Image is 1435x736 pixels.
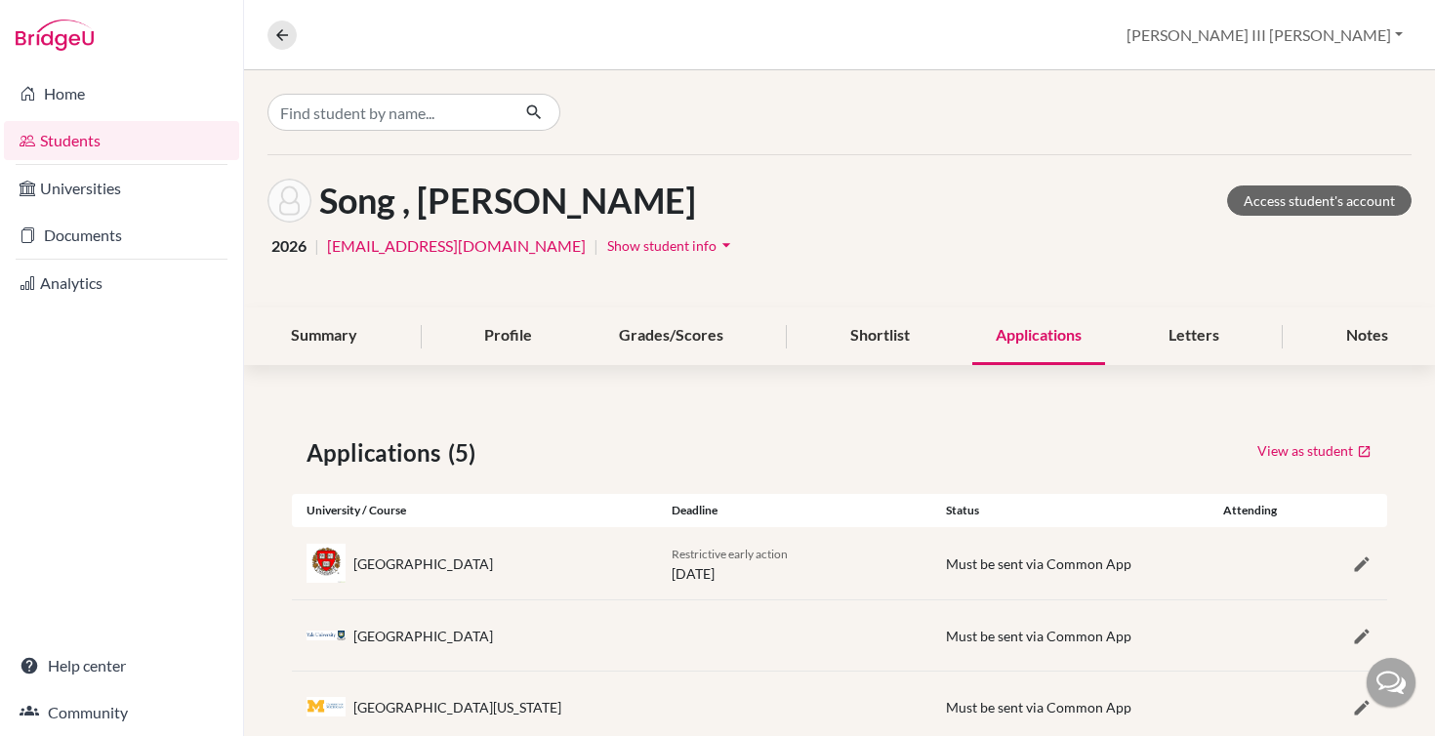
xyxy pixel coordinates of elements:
[267,94,510,131] input: Find student by name...
[353,697,561,717] div: [GEOGRAPHIC_DATA][US_STATE]
[4,121,239,160] a: Students
[4,693,239,732] a: Community
[946,699,1131,716] span: Must be sent via Common App
[307,697,346,717] img: us_umi_m_7di3pp.jpeg
[319,180,696,222] h1: Song , [PERSON_NAME]
[672,547,788,561] span: Restrictive early action
[307,435,448,470] span: Applications
[1205,502,1296,519] div: Attending
[717,235,736,255] i: arrow_drop_down
[4,216,239,255] a: Documents
[1145,307,1243,365] div: Letters
[657,502,931,519] div: Deadline
[314,234,319,258] span: |
[327,234,586,258] a: [EMAIL_ADDRESS][DOMAIN_NAME]
[1323,307,1412,365] div: Notes
[1118,17,1412,54] button: [PERSON_NAME] III [PERSON_NAME]
[972,307,1105,365] div: Applications
[595,307,747,365] div: Grades/Scores
[307,631,346,639] img: us_yal_q1005f1x.png
[607,237,717,254] span: Show student info
[448,435,483,470] span: (5)
[292,502,657,519] div: University / Course
[946,555,1131,572] span: Must be sent via Common App
[606,230,737,261] button: Show student infoarrow_drop_down
[4,169,239,208] a: Universities
[1227,185,1412,216] a: Access student's account
[946,628,1131,644] span: Must be sent via Common App
[353,626,493,646] div: [GEOGRAPHIC_DATA]
[827,307,933,365] div: Shortlist
[353,553,493,574] div: [GEOGRAPHIC_DATA]
[45,14,85,31] span: Help
[931,502,1206,519] div: Status
[4,646,239,685] a: Help center
[4,264,239,303] a: Analytics
[594,234,598,258] span: |
[461,307,555,365] div: Profile
[267,307,381,365] div: Summary
[16,20,94,51] img: Bridge-U
[657,543,931,584] div: [DATE]
[1256,435,1373,466] a: View as student
[267,179,311,223] img: Hyun Jung Song 's avatar
[307,544,346,583] img: us_har_81u94qpg.jpeg
[271,234,307,258] span: 2026
[4,74,239,113] a: Home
